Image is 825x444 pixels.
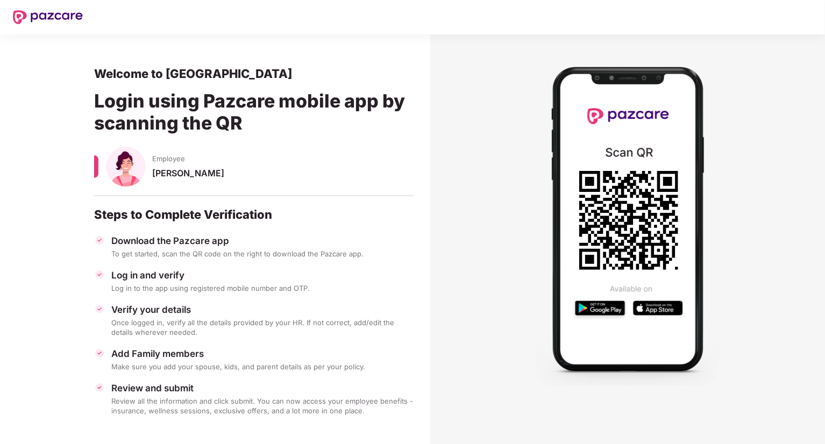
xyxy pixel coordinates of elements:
[111,382,414,394] div: Review and submit
[94,348,105,359] img: svg+xml;base64,PHN2ZyBpZD0iVGljay0zMngzMiIgeG1sbnM9Imh0dHA6Ly93d3cudzMub3JnLzIwMDAvc3ZnIiB3aWR0aD...
[111,396,414,416] div: Review all the information and click submit. You can now access your employee benefits - insuranc...
[94,304,105,314] img: svg+xml;base64,PHN2ZyBpZD0iVGljay0zMngzMiIgeG1sbnM9Imh0dHA6Ly93d3cudzMub3JnLzIwMDAvc3ZnIiB3aWR0aD...
[111,348,414,360] div: Add Family members
[94,235,105,246] img: svg+xml;base64,PHN2ZyBpZD0iVGljay0zMngzMiIgeG1sbnM9Imh0dHA6Ly93d3cudzMub3JnLzIwMDAvc3ZnIiB3aWR0aD...
[94,81,414,147] div: Login using Pazcare mobile app by scanning the QR
[106,147,146,187] img: svg+xml;base64,PHN2ZyB4bWxucz0iaHR0cDovL3d3dy53My5vcmcvMjAwMC9zdmciIHhtbG5zOnhsaW5rPSJodHRwOi8vd3...
[111,318,414,337] div: Once logged in, verify all the details provided by your HR. If not correct, add/edit the details ...
[536,53,719,386] img: Mobile
[152,168,414,189] div: [PERSON_NAME]
[111,304,414,316] div: Verify your details
[111,283,414,293] div: Log in to the app using registered mobile number and OTP.
[111,235,414,247] div: Download the Pazcare app
[94,269,105,280] img: svg+xml;base64,PHN2ZyBpZD0iVGljay0zMngzMiIgeG1sbnM9Imh0dHA6Ly93d3cudzMub3JnLzIwMDAvc3ZnIiB3aWR0aD...
[94,382,105,393] img: svg+xml;base64,PHN2ZyBpZD0iVGljay0zMngzMiIgeG1sbnM9Imh0dHA6Ly93d3cudzMub3JnLzIwMDAvc3ZnIiB3aWR0aD...
[111,362,414,371] div: Make sure you add your spouse, kids, and parent details as per your policy.
[94,66,414,81] div: Welcome to [GEOGRAPHIC_DATA]
[152,154,185,163] span: Employee
[111,249,414,259] div: To get started, scan the QR code on the right to download the Pazcare app.
[13,10,83,24] img: New Pazcare Logo
[111,269,414,281] div: Log in and verify
[94,207,414,222] div: Steps to Complete Verification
